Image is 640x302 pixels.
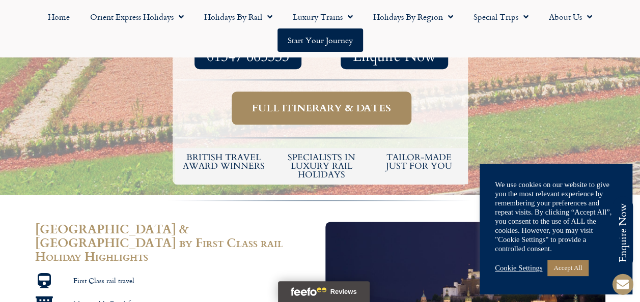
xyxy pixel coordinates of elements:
[194,5,283,28] a: Holidays by Rail
[232,92,411,125] a: Full itinerary & dates
[207,50,289,63] span: 01347 665333
[252,102,391,114] span: Full itinerary & dates
[5,5,635,52] nav: Menu
[539,5,602,28] a: About Us
[495,263,542,273] a: Cookie Settings
[277,28,363,52] a: Start your Journey
[38,5,80,28] a: Home
[283,5,363,28] a: Luxury Trains
[547,260,588,276] a: Accept All
[353,50,436,63] span: Enquire Now
[71,276,134,286] span: First Class rail travel
[80,5,194,28] a: Orient Express Holidays
[375,153,463,170] h5: tailor-made just for you
[363,5,463,28] a: Holidays by Region
[277,153,365,179] h6: Specialists in luxury rail holidays
[495,180,617,253] div: We use cookies on our website to give you the most relevant experience by remembering your prefer...
[35,220,283,251] span: [GEOGRAPHIC_DATA] & [GEOGRAPHIC_DATA] by First Class rail
[35,247,148,265] span: Holiday Highlights
[463,5,539,28] a: Special Trips
[180,153,268,170] h5: British Travel Award winners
